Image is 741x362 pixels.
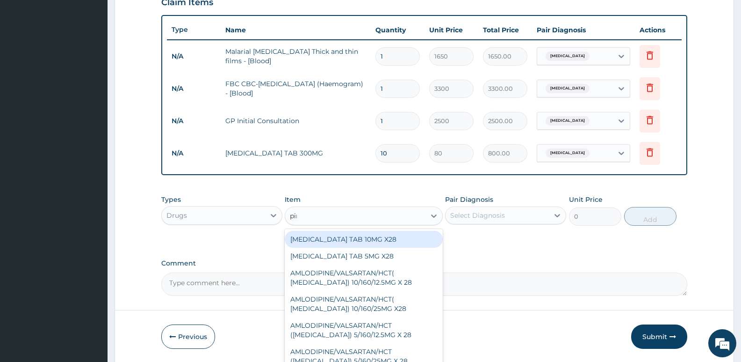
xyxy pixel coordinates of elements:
div: AMLODIPINE/VALSARTAN/HCT( [MEDICAL_DATA]) 10/160/12.5MG X 28 [285,265,442,291]
th: Unit Price [424,21,478,39]
th: Pair Diagnosis [532,21,635,39]
td: N/A [167,48,221,65]
button: Submit [631,325,687,349]
div: Drugs [166,211,187,220]
div: AMLODIPINE/VALSARTAN/HCT( [MEDICAL_DATA]) 10/160/25MG X28 [285,291,442,317]
th: Actions [635,21,682,39]
th: Total Price [478,21,532,39]
td: N/A [167,112,221,130]
label: Item [285,195,301,204]
th: Quantity [371,21,424,39]
div: Chat with us now [49,52,157,65]
label: Comment [161,259,687,267]
label: Types [161,196,181,204]
textarea: Type your message and hit 'Enter' [5,256,178,288]
td: [MEDICAL_DATA] TAB 300MG [221,144,371,163]
th: Type [167,21,221,38]
td: GP Initial Consultation [221,111,371,130]
label: Unit Price [569,195,603,204]
span: [MEDICAL_DATA] [546,116,590,126]
button: Add [624,207,676,226]
span: [MEDICAL_DATA] [546,84,590,93]
span: We're online! [54,118,129,213]
td: Malarial [MEDICAL_DATA] Thick and thin films - [Blood] [221,42,371,70]
img: d_794563401_company_1708531726252_794563401 [17,47,38,70]
td: N/A [167,80,221,97]
td: FBC CBC-[MEDICAL_DATA] (Haemogram) - [Blood] [221,74,371,103]
div: [MEDICAL_DATA] TAB 10MG X28 [285,231,442,248]
td: N/A [167,145,221,162]
label: Pair Diagnosis [445,195,493,204]
div: Minimize live chat window [153,5,176,27]
div: Select Diagnosis [450,211,505,220]
th: Name [221,21,371,39]
span: [MEDICAL_DATA] [546,52,590,61]
button: Previous [161,325,215,349]
div: AMLODIPINE/VALSARTAN/HCT ([MEDICAL_DATA]) 5/160/12.5MG X 28 [285,317,442,343]
span: [MEDICAL_DATA] [546,148,590,158]
div: [MEDICAL_DATA] TAB 5MG X28 [285,248,442,265]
